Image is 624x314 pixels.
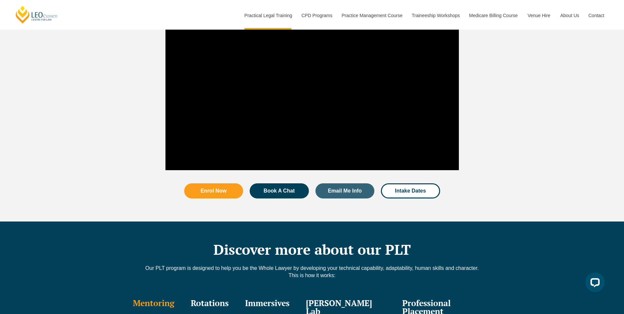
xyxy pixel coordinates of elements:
span: Book A Chat [263,188,295,194]
a: Contact [584,1,609,30]
span: Email Me Info [328,188,362,194]
span: Enrol Now [201,188,227,194]
div: Our PLT program is designed to help you be the Whole Lawyer by developing your technical capabili... [125,265,500,286]
a: CPD Programs [296,1,337,30]
a: Venue Hire [523,1,555,30]
a: [PERSON_NAME] Centre for Law [15,5,59,24]
span: Intake Dates [395,188,426,194]
a: About Us [555,1,584,30]
a: Intake Dates [381,183,440,198]
a: Enrol Now [184,183,243,198]
a: Traineeship Workshops [407,1,464,30]
iframe: LiveChat chat widget [580,270,608,298]
h2: Discover more about our PLT [125,241,500,258]
a: Book A Chat [250,183,309,198]
a: Practical Legal Training [239,1,297,30]
a: Practice Management Course [337,1,407,30]
a: Medicare Billing Course [464,1,523,30]
a: Email Me Info [315,183,375,198]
